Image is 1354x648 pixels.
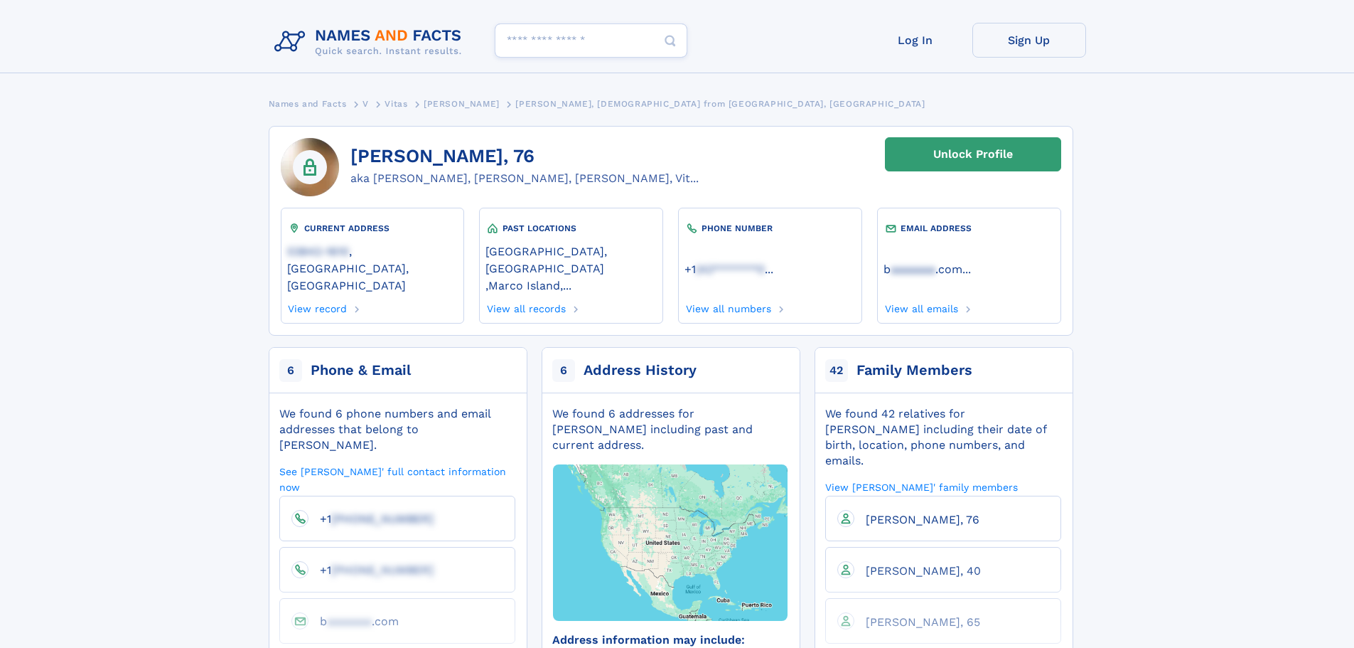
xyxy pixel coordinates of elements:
a: View record [287,299,348,314]
span: 03842-1610 [287,245,349,258]
input: search input [495,23,687,58]
div: We found 6 phone numbers and email addresses that belong to [PERSON_NAME]. [279,406,515,453]
a: 03842-1610, [GEOGRAPHIC_DATA], [GEOGRAPHIC_DATA] [287,243,458,292]
div: , [485,235,656,299]
span: [PERSON_NAME], 40 [866,564,981,578]
div: PHONE NUMBER [684,221,855,235]
a: Vitas [385,95,407,112]
a: View all emails [883,299,958,314]
a: +1[PHONE_NUMBER] [308,563,434,576]
a: ... [883,262,1054,276]
img: Logo Names and Facts [269,23,473,61]
a: Sign Up [972,23,1086,58]
div: Phone & Email [311,361,411,381]
span: [PHONE_NUMBER] [331,512,434,526]
a: [PERSON_NAME], 76 [854,512,979,526]
div: CURRENT ADDRESS [287,221,458,235]
div: EMAIL ADDRESS [883,221,1054,235]
div: We found 42 relatives for [PERSON_NAME] including their date of birth, location, phone numbers, a... [825,406,1061,469]
a: View all numbers [684,299,771,314]
h1: [PERSON_NAME], 76 [350,146,699,167]
span: 6 [552,359,575,382]
a: [GEOGRAPHIC_DATA], [GEOGRAPHIC_DATA] [485,243,656,275]
a: Unlock Profile [885,137,1061,171]
a: V [362,95,369,112]
span: [PHONE_NUMBER] [331,563,434,577]
div: We found 6 addresses for [PERSON_NAME] including past and current address. [552,406,788,453]
span: V [362,99,369,109]
span: [PERSON_NAME], 76 [866,513,979,526]
div: Address information may include: [552,632,788,648]
div: Unlock Profile [933,138,1013,171]
span: Vitas [385,99,407,109]
div: Family Members [856,361,972,381]
a: baaaaaaa.com [308,614,399,627]
button: Search Button [653,23,687,58]
span: aaaaaaa [327,615,372,628]
span: aaaaaaa [891,262,935,276]
a: View all records [485,299,566,314]
a: baaaaaaa.com [883,261,962,276]
span: [PERSON_NAME], 65 [866,615,980,629]
a: Marco Island,... [488,277,571,292]
span: [PERSON_NAME], [DEMOGRAPHIC_DATA] from [GEOGRAPHIC_DATA], [GEOGRAPHIC_DATA] [515,99,925,109]
a: [PERSON_NAME], 65 [854,615,980,628]
span: 6 [279,359,302,382]
a: Names and Facts [269,95,347,112]
a: +1[PHONE_NUMBER] [308,511,434,525]
a: See [PERSON_NAME]' full contact information now [279,464,515,494]
div: PAST LOCATIONS [485,221,656,235]
span: [PERSON_NAME] [424,99,500,109]
span: 42 [825,359,848,382]
a: Log In [859,23,972,58]
div: aka [PERSON_NAME], [PERSON_NAME], [PERSON_NAME], Vit... [350,170,699,187]
a: [PERSON_NAME], 40 [854,563,981,577]
div: Address History [584,361,697,381]
a: ... [684,262,855,276]
a: View [PERSON_NAME]' family members [825,480,1018,494]
a: [PERSON_NAME] [424,95,500,112]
